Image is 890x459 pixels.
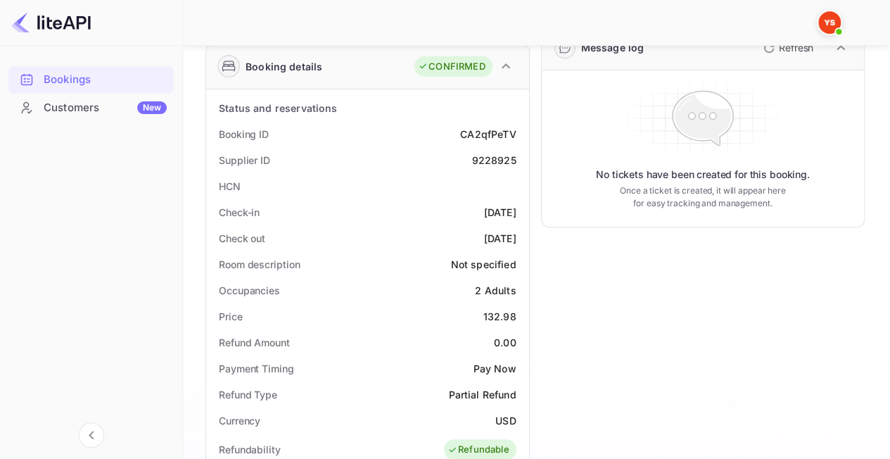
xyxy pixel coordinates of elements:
[818,11,841,34] img: Yandex Support
[11,11,91,34] img: LiteAPI logo
[8,66,174,94] div: Bookings
[8,66,174,92] a: Bookings
[483,309,516,324] div: 132.98
[246,59,322,74] div: Booking details
[495,413,516,428] div: USD
[447,443,509,457] div: Refundable
[473,361,516,376] div: Pay Now
[460,127,516,142] div: CA2qfPeTV
[596,168,810,182] p: No tickets have been created for this booking.
[219,153,270,168] div: Supplier ID
[219,283,280,298] div: Occupancies
[451,257,516,272] div: Not specified
[219,361,294,376] div: Payment Timing
[219,205,260,220] div: Check-in
[471,153,516,168] div: 9228925
[475,283,516,298] div: 2 Adults
[44,100,167,116] div: Customers
[219,413,260,428] div: Currency
[219,387,277,402] div: Refund Type
[494,335,516,350] div: 0.00
[219,335,290,350] div: Refund Amount
[617,184,788,210] p: Once a ticket is created, it will appear here for easy tracking and management.
[484,205,516,220] div: [DATE]
[219,231,265,246] div: Check out
[779,40,813,55] p: Refresh
[755,37,819,59] button: Refresh
[8,94,174,122] div: CustomersNew
[219,127,269,142] div: Booking ID
[581,40,644,55] div: Message log
[79,422,104,448] button: Collapse navigation
[418,60,485,74] div: CONFIRMED
[137,101,167,114] div: New
[44,72,167,88] div: Bookings
[219,309,243,324] div: Price
[8,94,174,120] a: CustomersNew
[219,101,337,115] div: Status and reservations
[219,257,300,272] div: Room description
[448,387,516,402] div: Partial Refund
[219,442,281,457] div: Refundability
[219,179,241,194] div: HCN
[484,231,516,246] div: [DATE]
